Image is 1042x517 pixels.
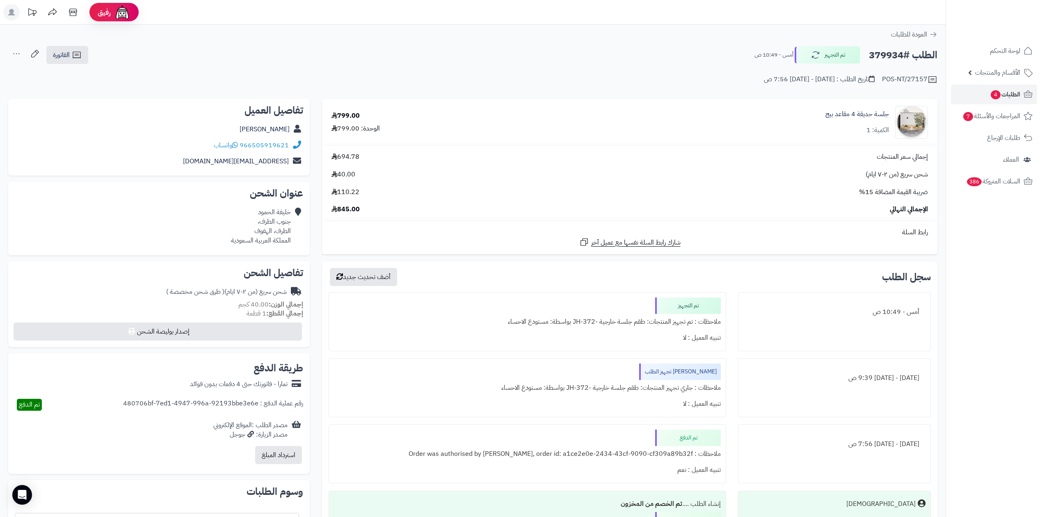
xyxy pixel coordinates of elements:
[334,462,721,478] div: تنبيه العميل : نعم
[12,485,32,505] div: Open Intercom Messenger
[890,205,928,214] span: الإجمالي النهائي
[743,436,925,452] div: [DATE] - [DATE] 7:56 ص
[166,287,224,297] span: ( طرق شحن مخصصة )
[963,112,973,121] span: 7
[951,41,1037,61] a: لوحة التحكم
[15,268,303,278] h2: تفاصيل الشحن
[231,208,291,245] div: خليفة الحمود جنوب الطرف، الطرف، الهفوف المملكة العربية السعودية
[962,110,1020,122] span: المراجعات والأسئلة
[764,75,875,84] div: تاريخ الطلب : [DATE] - [DATE] 7:56 ص
[882,75,937,85] div: POS-NT/27157
[655,430,721,446] div: تم الدفع
[987,132,1020,144] span: طلبات الإرجاع
[331,188,359,197] span: 110.22
[331,111,360,121] div: 799.00
[238,300,303,309] small: 40.00 كجم
[1003,154,1019,165] span: العملاء
[951,150,1037,169] a: العملاء
[825,110,889,119] a: جلسة حديقة 4 مقاعد بيج
[655,297,721,314] div: تم التجهيز
[15,105,303,115] h2: تفاصيل العميل
[15,188,303,198] h2: عنوان الشحن
[334,330,721,346] div: تنبيه العميل : لا
[254,363,303,373] h2: طريقة الدفع
[859,188,928,197] span: ضريبة القيمة المضافة 15%
[98,7,111,17] span: رفيق
[334,314,721,330] div: ملاحظات : تم تجهيز المنتجات: طقم جلسة خارجية -JH-372 بواسطة: مستودع الاحساء
[266,309,303,318] strong: إجمالي القطع:
[891,30,937,39] a: العودة للطلبات
[951,172,1037,191] a: السلات المتروكة386
[896,106,928,139] img: 1754463004-110119010030-90x90.jpg
[240,124,290,134] a: [PERSON_NAME]
[15,487,303,496] h2: وسوم الطلبات
[579,237,681,247] a: شارك رابط السلة نفسها مع عميل آخر
[334,446,721,462] div: ملاحظات : Order was authorised by [PERSON_NAME], order id: a1ce2e0e-2434-43cf-9090-cf309a89b32f
[877,152,928,162] span: إجمالي سعر المنتجات
[213,430,288,439] div: مصدر الزيارة: جوجل
[866,126,889,135] div: الكمية: 1
[951,128,1037,148] a: طلبات الإرجاع
[951,106,1037,126] a: المراجعات والأسئلة7
[22,4,42,23] a: تحديثات المنصة
[247,309,303,318] small: 1 قطعة
[966,177,982,187] span: 386
[331,124,380,133] div: الوحدة: 799.00
[621,499,682,509] b: تم الخصم من المخزون
[240,140,289,150] a: 966505919621
[123,399,303,411] div: رقم عملية الدفع : 480706bf-7ed1-4947-996a-92193bbe3e6e
[986,9,1034,26] img: logo-2.png
[269,300,303,309] strong: إجمالي الوزن:
[990,90,1001,100] span: 4
[795,46,860,64] button: تم التجهيز
[214,140,238,150] a: واتساب
[53,50,70,60] span: الفاتورة
[183,156,289,166] a: [EMAIL_ADDRESS][DOMAIN_NAME]
[213,421,288,439] div: مصدر الطلب :الموقع الإلكتروني
[14,323,302,341] button: إصدار بوليصة الشحن
[334,396,721,412] div: تنبيه العميل : لا
[166,287,287,297] div: شحن سريع (من ٢-٧ ايام)
[866,170,928,179] span: شحن سريع (من ٢-٧ ايام)
[19,400,40,409] span: تم الدفع
[975,67,1020,78] span: الأقسام والمنتجات
[951,85,1037,104] a: الطلبات4
[891,30,927,39] span: العودة للطلبات
[869,47,937,64] h2: الطلب #379934
[990,45,1020,57] span: لوحة التحكم
[846,499,916,509] div: [DEMOGRAPHIC_DATA]
[743,370,925,386] div: [DATE] - [DATE] 9:39 ص
[255,446,302,464] button: استرداد المبلغ
[331,205,360,214] span: 845.00
[591,238,681,247] span: شارك رابط السلة نفسها مع عميل آخر
[882,272,931,282] h3: سجل الطلب
[190,380,288,389] div: تمارا - فاتورتك حتى 4 دفعات بدون فوائد
[334,380,721,396] div: ملاحظات : جاري تجهيز المنتجات: طقم جلسة خارجية -JH-372 بواسطة: مستودع الاحساء
[114,4,130,21] img: ai-face.png
[639,364,721,380] div: [PERSON_NAME] تجهيز الطلب
[330,268,397,286] button: أضف تحديث جديد
[325,228,934,237] div: رابط السلة
[754,51,793,59] small: أمس - 10:49 ص
[990,89,1020,100] span: الطلبات
[743,304,925,320] div: أمس - 10:49 ص
[966,176,1020,187] span: السلات المتروكة
[331,152,359,162] span: 694.78
[334,496,721,512] div: إنشاء الطلب ....
[331,170,355,179] span: 40.00
[46,46,88,64] a: الفاتورة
